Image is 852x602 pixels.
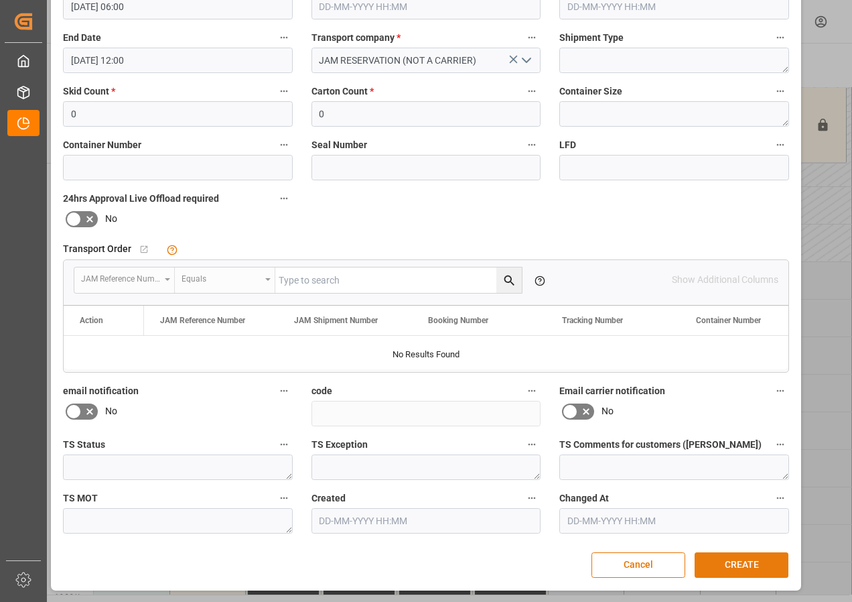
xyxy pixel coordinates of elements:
button: code [523,382,541,400]
input: DD-MM-YYYY HH:MM [63,48,293,73]
span: TS Comments for customers ([PERSON_NAME]) [559,438,762,452]
button: TS MOT [275,489,293,507]
span: Shipment Type [559,31,624,45]
button: 24hrs Approval Live Offload required [275,190,293,207]
button: Email carrier notification [772,382,789,400]
button: open menu [175,267,275,293]
span: JAM Shipment Number [294,316,378,325]
button: TS Status [275,436,293,453]
button: TS Comments for customers ([PERSON_NAME]) [772,436,789,453]
span: TS MOT [63,491,98,505]
button: TS Exception [523,436,541,453]
button: Container Size [772,82,789,100]
button: search button [496,267,522,293]
button: Shipment Type [772,29,789,46]
button: Seal Number [523,136,541,154]
input: DD-MM-YYYY HH:MM [311,508,541,534]
button: Container Number [275,136,293,154]
span: Container Size [559,84,622,99]
span: Container Number [63,138,141,152]
span: No [105,404,117,418]
span: JAM Reference Number [160,316,245,325]
span: Seal Number [311,138,367,152]
button: open menu [516,50,536,71]
div: Equals [182,269,261,285]
button: Created [523,489,541,507]
span: code [311,384,332,398]
button: LFD [772,136,789,154]
span: email notification [63,384,139,398]
input: Type to search [275,267,522,293]
button: Carton Count * [523,82,541,100]
span: Carton Count [311,84,374,99]
span: LFD [559,138,576,152]
span: No [105,212,117,226]
button: Transport company * [523,29,541,46]
button: End Date [275,29,293,46]
span: Transport company [311,31,401,45]
div: JAM Reference Number [81,269,160,285]
span: Skid Count [63,84,115,99]
button: email notification [275,382,293,400]
button: Skid Count * [275,82,293,100]
span: 24hrs Approval Live Offload required [63,192,219,206]
span: No [601,404,614,418]
span: Container Number [696,316,761,325]
span: End Date [63,31,101,45]
span: Booking Number [428,316,488,325]
button: Cancel [591,552,685,578]
span: Changed At [559,491,609,505]
button: open menu [74,267,175,293]
span: Tracking Number [562,316,623,325]
div: Action [80,316,103,325]
input: DD-MM-YYYY HH:MM [559,508,789,534]
button: CREATE [695,552,788,578]
span: Created [311,491,346,505]
span: Email carrier notification [559,384,665,398]
span: TS Exception [311,438,368,452]
span: TS Status [63,438,105,452]
button: Changed At [772,489,789,507]
span: Transport Order [63,242,131,256]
